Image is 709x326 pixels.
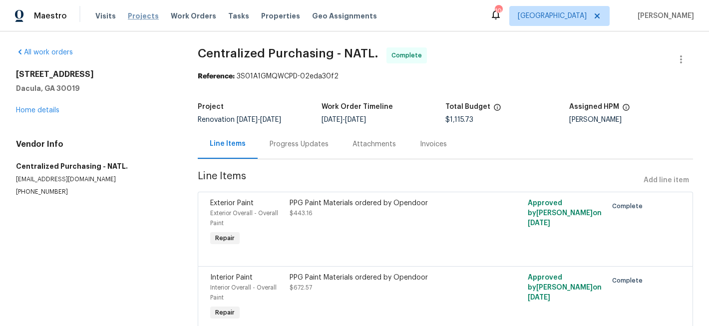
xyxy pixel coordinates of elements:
h4: Vendor Info [16,139,174,149]
p: [EMAIL_ADDRESS][DOMAIN_NAME] [16,175,174,184]
span: [DATE] [528,294,550,301]
span: [DATE] [345,116,366,123]
h5: Work Order Timeline [322,103,393,110]
span: The hpm assigned to this work order. [622,103,630,116]
div: Line Items [210,139,246,149]
span: Centralized Purchasing - NATL. [198,47,378,59]
span: Approved by [PERSON_NAME] on [528,274,602,301]
span: Complete [391,50,426,60]
span: Work Orders [171,11,216,21]
span: Approved by [PERSON_NAME] on [528,200,602,227]
p: [PHONE_NUMBER] [16,188,174,196]
h5: Total Budget [445,103,490,110]
span: Repair [211,308,239,318]
span: Properties [261,11,300,21]
span: - [322,116,366,123]
span: [DATE] [237,116,258,123]
span: [DATE] [260,116,281,123]
span: The total cost of line items that have been proposed by Opendoor. This sum includes line items th... [493,103,501,116]
div: PPG Paint Materials ordered by Opendoor [290,198,482,208]
span: Repair [211,233,239,243]
a: All work orders [16,49,73,56]
span: Projects [128,11,159,21]
span: Renovation [198,116,281,123]
span: [GEOGRAPHIC_DATA] [518,11,587,21]
h5: Dacula, GA 30019 [16,83,174,93]
span: Interior Overall - Overall Paint [210,285,277,301]
span: [PERSON_NAME] [634,11,694,21]
h5: Assigned HPM [569,103,619,110]
span: $672.57 [290,285,312,291]
span: [DATE] [528,220,550,227]
span: [DATE] [322,116,343,123]
span: - [237,116,281,123]
div: Progress Updates [270,139,329,149]
div: Invoices [420,139,447,149]
span: Interior Paint [210,274,253,281]
div: Attachments [353,139,396,149]
span: Exterior Paint [210,200,254,207]
span: Tasks [228,12,249,19]
h5: Centralized Purchasing - NATL. [16,161,174,171]
div: 104 [495,6,502,16]
h5: Project [198,103,224,110]
div: 3S01A1GMQWCPD-02eda30f2 [198,71,693,81]
div: [PERSON_NAME] [569,116,693,123]
span: Exterior Overall - Overall Paint [210,210,278,226]
span: Maestro [34,11,67,21]
b: Reference: [198,73,235,80]
div: PPG Paint Materials ordered by Opendoor [290,273,482,283]
span: Complete [612,276,647,286]
span: $443.16 [290,210,313,216]
span: $1,115.73 [445,116,473,123]
h2: [STREET_ADDRESS] [16,69,174,79]
span: Visits [95,11,116,21]
span: Geo Assignments [312,11,377,21]
span: Complete [612,201,647,211]
a: Home details [16,107,59,114]
span: Line Items [198,171,640,190]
